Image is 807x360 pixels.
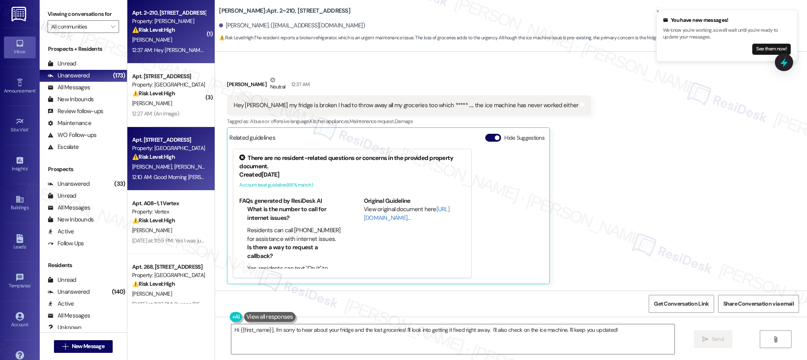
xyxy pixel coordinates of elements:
label: Hide Suggestions [504,134,544,142]
div: Apt. 2~210, [STREET_ADDRESS] [132,9,206,17]
b: FAQs generated by ResiDesk AI [239,197,322,205]
li: Yes, residents can text "On It" to 266278 to get a representative to call them. [247,264,341,290]
div: Account level guideline ( 66 % match) [239,181,465,189]
div: Tagged as: [227,116,591,127]
div: All Messages [48,83,90,92]
strong: ⚠️ Risk Level: High [219,35,253,41]
a: Insights • [4,154,36,175]
strong: ⚠️ Risk Level: High [132,26,175,33]
span: • [35,87,37,92]
input: All communities [51,20,106,33]
div: Property: [GEOGRAPHIC_DATA] [132,271,206,279]
div: Neutral [269,76,287,92]
div: [PERSON_NAME]. ([EMAIL_ADDRESS][DOMAIN_NAME]) [219,21,365,30]
div: 12:10 AM: Good Morning [PERSON_NAME], I do have another question concerning our mail box. Anytime... [132,173,633,181]
div: All Messages [48,312,90,320]
a: Templates • [4,271,36,292]
div: Unanswered [48,288,90,296]
div: Apt. [STREET_ADDRESS] [132,136,206,144]
div: Unknown [48,323,81,332]
div: Apt. A08~1, 1 Vertex [132,199,206,208]
strong: ⚠️ Risk Level: High [132,217,175,224]
div: Apt. [STREET_ADDRESS] [132,72,206,81]
div: Apt. 268, [STREET_ADDRESS] [132,263,206,271]
span: [PERSON_NAME] [132,290,172,297]
span: Maintenance request , [350,118,395,125]
span: Abuse or offensive language , [250,118,309,125]
div: 12:37 AM [289,80,310,89]
textarea: Hi {{first_name}}, I'm sorry to hear about your fridge and the lost groceries! I'll look into get... [231,324,674,354]
div: New Inbounds [48,95,94,104]
a: Inbox [4,37,36,58]
div: New Inbounds [48,216,94,224]
div: Residents [40,261,127,270]
i:  [772,336,778,343]
div: All Messages [48,204,90,212]
b: Original Guideline [364,197,411,205]
button: See them now! [752,44,791,55]
div: [DATE] at 11:32 PM: Buenos [PERSON_NAME] si aquí voy a estar [132,300,275,308]
div: Prospects [40,165,127,173]
a: Leads [4,232,36,253]
div: Prospects + Residents [40,45,127,53]
div: Unread [48,276,76,284]
span: Share Conversation via email [723,300,794,308]
span: [PERSON_NAME] [132,163,174,170]
p: We know you're working, so we'll wait until you're ready to update your messages. [663,27,791,41]
div: Escalate [48,143,79,151]
div: [PERSON_NAME] [227,76,591,95]
button: Close toast [654,7,662,15]
button: New Message [54,340,113,353]
label: Viewing conversations for [48,8,119,20]
button: Get Conversation Link [649,295,714,313]
span: • [27,165,29,170]
div: There are no resident-related questions or concerns in the provided property document. [239,154,465,171]
button: Send [694,330,732,348]
i:  [111,23,115,30]
strong: ⚠️ Risk Level: High [132,280,175,287]
a: Account [4,310,36,331]
div: Property: Vertex [132,208,206,216]
div: 12:27 AM: (An Image) [132,110,179,117]
span: [PERSON_NAME] [132,100,172,107]
div: Active [48,227,74,236]
div: View original document here [364,205,466,222]
div: Unanswered [48,180,90,188]
a: [URL][DOMAIN_NAME]… [364,205,450,221]
a: Site Visit • [4,115,36,136]
span: Get Conversation Link [654,300,709,308]
a: Buildings [4,193,36,214]
div: Related guidelines [229,134,275,145]
div: 12:37 AM: Hey [PERSON_NAME] my fridge is broken I had to throw away all my groceries too which **... [132,46,472,54]
span: [PERSON_NAME] [132,227,172,234]
div: Follow Ups [48,239,84,248]
i:  [702,336,708,343]
div: Unread [48,60,76,68]
span: [PERSON_NAME] [132,36,172,43]
span: New Message [72,342,104,350]
span: • [29,126,30,131]
span: : The resident reports a broken refrigerator, which is an urgent maintenance issue. The loss of g... [219,34,684,42]
div: Maintenance [48,119,91,127]
div: Property: [GEOGRAPHIC_DATA] [132,144,206,152]
button: Share Conversation via email [718,295,799,313]
strong: ⚠️ Risk Level: High [132,90,175,97]
div: (140) [110,286,127,298]
b: [PERSON_NAME]: Apt. 2~210, [STREET_ADDRESS] [219,7,350,15]
div: [DATE] at 11:59 PM: Yes I was just wondering if I am going to be suing flex, how do I stop paymen... [132,237,411,244]
span: Damage [395,118,413,125]
span: Send [712,335,724,343]
strong: ⚠️ Risk Level: High [132,153,175,160]
div: Unanswered [48,71,90,80]
div: (173) [111,69,127,82]
li: Is there a way to request a callback? [247,243,341,260]
div: You have new messages! [663,16,791,24]
div: WO Follow-ups [48,131,96,139]
img: ResiDesk Logo [12,7,28,21]
div: Property: [GEOGRAPHIC_DATA] [132,81,206,89]
i:  [62,343,68,350]
div: Created [DATE] [239,171,465,179]
li: Residents can call [PHONE_NUMBER] for assistance with internet issues. [247,226,341,243]
span: Kitchen appliances , [309,118,350,125]
li: What is the number to call for internet issues? [247,205,341,222]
